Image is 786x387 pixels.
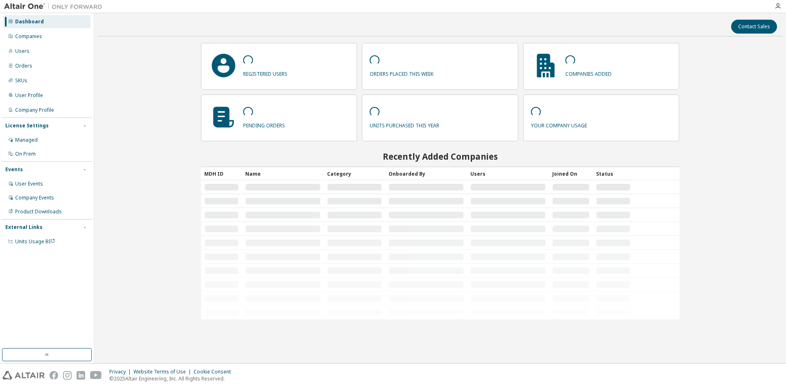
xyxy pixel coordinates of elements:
[194,369,236,375] div: Cookie Consent
[15,195,54,201] div: Company Events
[552,167,589,180] div: Joined On
[470,167,546,180] div: Users
[243,120,285,129] p: pending orders
[15,63,32,69] div: Orders
[15,33,42,40] div: Companies
[90,371,102,380] img: youtube.svg
[370,68,434,77] p: orders placed this week
[5,122,49,129] div: License Settings
[15,77,27,84] div: SKUs
[77,371,85,380] img: linkedin.svg
[201,151,680,162] h2: Recently Added Companies
[531,120,587,129] p: your company usage
[133,369,194,375] div: Website Terms of Use
[370,120,439,129] p: units purchased this year
[50,371,58,380] img: facebook.svg
[245,167,321,180] div: Name
[63,371,72,380] img: instagram.svg
[327,167,382,180] div: Category
[243,68,287,77] p: registered users
[15,238,55,245] span: Units Usage BI
[731,20,777,34] button: Contact Sales
[109,375,236,382] p: © 2025 Altair Engineering, Inc. All Rights Reserved.
[15,48,29,54] div: Users
[2,371,45,380] img: altair_logo.svg
[15,92,43,99] div: User Profile
[15,208,62,215] div: Product Downloads
[15,18,44,25] div: Dashboard
[5,166,23,173] div: Events
[109,369,133,375] div: Privacy
[15,151,36,157] div: On Prem
[204,167,239,180] div: MDH ID
[15,107,54,113] div: Company Profile
[15,137,38,143] div: Managed
[565,68,612,77] p: companies added
[596,167,630,180] div: Status
[5,224,43,231] div: External Links
[15,181,43,187] div: User Events
[4,2,106,11] img: Altair One
[388,167,464,180] div: Onboarded By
